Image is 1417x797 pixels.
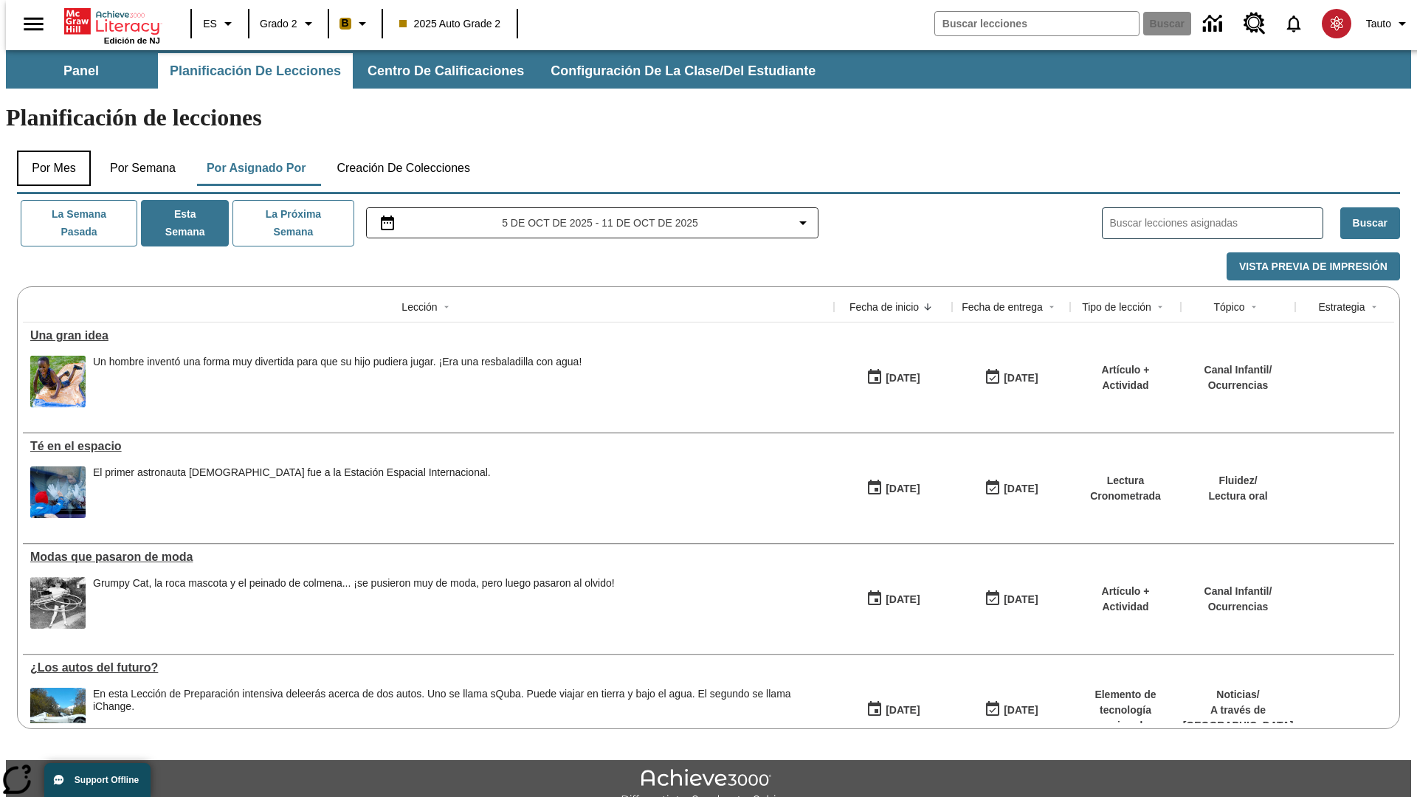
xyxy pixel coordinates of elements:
button: La semana pasada [21,200,137,246]
span: Configuración de la clase/del estudiante [551,63,816,80]
button: Esta semana [141,200,229,246]
button: Por semana [98,151,187,186]
a: Notificaciones [1275,4,1313,43]
button: Abrir el menú lateral [12,2,55,46]
a: Té en el espacio, Lecciones [30,440,827,453]
div: Tópico [1213,300,1244,314]
div: Un hombre inventó una forma muy divertida para que su hijo pudiera jugar. ¡Era una resbaladilla c... [93,356,582,407]
button: Por asignado por [195,151,318,186]
button: Por mes [17,151,91,186]
span: Tauto [1366,16,1391,32]
button: Panel [7,53,155,89]
div: Una gran idea [30,329,827,342]
button: Planificación de lecciones [158,53,353,89]
testabrev: leerás acerca de dos autos. Uno se llama sQuba. Puede viajar en tierra y bajo el agua. El segundo... [93,688,791,712]
button: 10/06/25: Primer día en que estuvo disponible la lección [861,475,925,503]
button: 10/12/25: Último día en que podrá accederse la lección [979,475,1043,503]
div: Subbarra de navegación [6,50,1411,89]
button: Sort [1245,298,1263,316]
p: Fluidez / [1208,473,1267,489]
button: Boost El color de la clase es anaranjado claro. Cambiar el color de la clase. [334,10,377,37]
input: Buscar lecciones asignadas [1110,213,1323,234]
button: 08/01/26: Último día en que podrá accederse la lección [979,696,1043,724]
button: Centro de calificaciones [356,53,536,89]
p: A través de [GEOGRAPHIC_DATA] [1183,703,1294,734]
span: Grado 2 [260,16,297,32]
button: Sort [1151,298,1169,316]
span: B [342,14,349,32]
p: Lectura Cronometrada [1078,473,1173,504]
img: Un automóvil de alta tecnología flotando en el agua. [30,688,86,739]
button: Vista previa de impresión [1227,252,1400,281]
a: Portada [64,7,160,36]
span: Planificación de lecciones [170,63,341,80]
div: Estrategia [1318,300,1365,314]
span: 2025 Auto Grade 2 [399,16,501,32]
button: 10/08/25: Primer día en que estuvo disponible la lección [861,364,925,392]
button: Sort [919,298,937,316]
p: Ocurrencias [1204,378,1272,393]
button: 10/08/25: Último día en que podrá accederse la lección [979,364,1043,392]
div: Lección [401,300,437,314]
span: Panel [63,63,99,80]
button: Sort [438,298,455,316]
p: Artículo + Actividad [1078,584,1173,615]
div: [DATE] [886,480,920,498]
a: Una gran idea, Lecciones [30,329,827,342]
div: Tipo de lección [1082,300,1151,314]
img: avatar image [1322,9,1351,38]
div: Té en el espacio [30,440,827,453]
img: foto en blanco y negro de una chica haciendo girar unos hula-hulas en la década de 1950 [30,577,86,629]
button: Sort [1043,298,1061,316]
div: [DATE] [1004,369,1038,387]
div: El primer astronauta británico fue a la Estación Espacial Internacional. [93,466,491,518]
span: Support Offline [75,775,139,785]
button: 07/19/25: Primer día en que estuvo disponible la lección [861,585,925,613]
button: Sort [1365,298,1383,316]
div: Grumpy Cat, la roca mascota y el peinado de colmena... ¡se pusieron muy de moda, pero luego pasar... [93,577,615,590]
div: El primer astronauta [DEMOGRAPHIC_DATA] fue a la Estación Espacial Internacional. [93,466,491,479]
div: [DATE] [1004,480,1038,498]
p: Ocurrencias [1204,599,1272,615]
div: Portada [64,5,160,45]
span: 5 de oct de 2025 - 11 de oct de 2025 [502,215,698,231]
div: Subbarra de navegación [6,53,829,89]
p: Noticias / [1183,687,1294,703]
div: [DATE] [886,701,920,720]
button: Grado: Grado 2, Elige un grado [254,10,323,37]
button: Support Offline [44,763,151,797]
h1: Planificación de lecciones [6,104,1411,131]
div: [DATE] [886,369,920,387]
div: Grumpy Cat, la roca mascota y el peinado de colmena... ¡se pusieron muy de moda, pero luego pasar... [93,577,615,629]
span: Centro de calificaciones [368,63,524,80]
p: Artículo + Actividad [1078,362,1173,393]
a: Modas que pasaron de moda, Lecciones [30,551,827,564]
img: un niño sonríe mientras se desliza en una resbaladilla con agua [30,356,86,407]
button: Creación de colecciones [325,151,482,186]
a: Centro de información [1194,4,1235,44]
button: Escoja un nuevo avatar [1313,4,1360,43]
div: Fecha de inicio [849,300,919,314]
button: Perfil/Configuración [1360,10,1417,37]
a: ¿Los autos del futuro? , Lecciones [30,661,827,674]
div: En esta Lección de Preparación intensiva de [93,688,827,713]
div: Fecha de entrega [962,300,1043,314]
a: Centro de recursos, Se abrirá en una pestaña nueva. [1235,4,1275,44]
span: ES [203,16,217,32]
p: Lectura oral [1208,489,1267,504]
svg: Collapse Date Range Filter [794,214,812,232]
button: 06/30/26: Último día en que podrá accederse la lección [979,585,1043,613]
p: Canal Infantil / [1204,584,1272,599]
input: Buscar campo [935,12,1139,35]
div: [DATE] [886,590,920,609]
button: Lenguaje: ES, Selecciona un idioma [196,10,244,37]
button: 07/01/25: Primer día en que estuvo disponible la lección [861,696,925,724]
p: Elemento de tecnología mejorada [1078,687,1173,734]
div: [DATE] [1004,701,1038,720]
p: Canal Infantil / [1204,362,1272,378]
div: En esta Lección de Preparación intensiva de leerás acerca de dos autos. Uno se llama sQuba. Puede... [93,688,827,739]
